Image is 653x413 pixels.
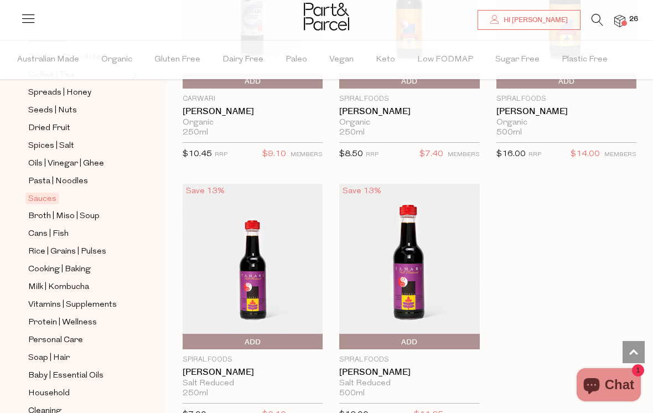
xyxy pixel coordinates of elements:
div: Salt Reduced [183,379,323,389]
a: Rice | Grains | Pulses [28,245,129,259]
span: Oils | Vinegar | Ghee [28,157,104,171]
span: Vitamins | Supplements [28,298,117,312]
span: Dairy Free [222,40,263,79]
a: [PERSON_NAME] [496,107,636,117]
span: Australian Made [17,40,79,79]
img: Part&Parcel [304,3,349,30]
a: Milk | Kombucha [28,280,129,294]
a: Sauces [28,192,129,205]
span: $9.10 [262,147,286,162]
span: Milk | Kombucha [28,281,89,294]
small: RRP [366,152,379,158]
span: $16.00 [496,150,526,158]
small: MEMBERS [448,152,480,158]
span: Pasta | Noodles [28,175,88,188]
div: Organic [496,118,636,128]
a: [PERSON_NAME] [183,368,323,378]
span: Hi [PERSON_NAME] [501,16,568,25]
a: Dried Fruit [28,121,129,135]
a: Household [28,386,129,400]
span: Vegan [329,40,354,79]
span: Low FODMAP [417,40,473,79]
span: $8.50 [339,150,363,158]
span: Dried Fruit [28,122,70,135]
span: 500ml [339,389,365,399]
a: Oils | Vinegar | Ghee [28,157,129,171]
span: Sauces [25,193,59,204]
button: Add To Parcel [339,73,479,89]
span: Cooking | Baking [28,263,91,276]
span: $7.40 [419,147,443,162]
button: Add To Parcel [183,73,323,89]
div: Organic [339,118,479,128]
a: Hi [PERSON_NAME] [478,10,581,30]
button: Add To Parcel [183,334,323,349]
p: Spiral Foods [339,94,479,104]
a: Personal Care [28,333,129,347]
a: Vitamins | Supplements [28,298,129,312]
a: Protein | Wellness [28,316,129,329]
span: Broth | Miso | Soup [28,210,100,223]
span: Seeds | Nuts [28,104,77,117]
button: Add To Parcel [339,334,479,349]
a: Soap | Hair [28,351,129,365]
a: 26 [614,15,625,27]
div: Organic [183,118,323,128]
a: [PERSON_NAME] [183,107,323,117]
a: Baby | Essential Oils [28,369,129,383]
span: Spices | Salt [28,140,74,153]
a: Spreads | Honey [28,86,129,100]
span: 250ml [183,389,208,399]
span: Soap | Hair [28,352,70,365]
span: Organic [101,40,132,79]
p: Spiral Foods [183,355,323,365]
span: Gluten Free [154,40,200,79]
div: Save 13% [183,184,228,199]
a: Cooking | Baking [28,262,129,276]
small: MEMBERS [291,152,323,158]
a: Pasta | Noodles [28,174,129,188]
a: Seeds | Nuts [28,104,129,117]
small: RRP [215,152,227,158]
span: Baby | Essential Oils [28,369,103,383]
span: Spreads | Honey [28,86,91,100]
img: Tamari [339,184,479,349]
p: Spiral Foods [496,94,636,104]
inbox-online-store-chat: Shopify online store chat [573,368,644,404]
span: Personal Care [28,334,83,347]
a: Cans | Fish [28,227,129,241]
span: 500ml [496,128,522,138]
a: Broth | Miso | Soup [28,209,129,223]
span: Paleo [286,40,307,79]
p: Carwari [183,94,323,104]
a: [PERSON_NAME] [339,107,479,117]
span: $14.00 [571,147,600,162]
span: 26 [626,14,641,24]
span: Plastic Free [562,40,608,79]
span: $10.45 [183,150,212,158]
span: Household [28,387,70,400]
span: 250ml [339,128,365,138]
span: Keto [376,40,395,79]
span: 250ml [183,128,208,138]
a: [PERSON_NAME] [339,368,479,378]
span: Cans | Fish [28,228,69,241]
small: MEMBERS [604,152,636,158]
img: Tamari [183,184,323,349]
span: Sugar Free [495,40,540,79]
p: Spiral Foods [339,355,479,365]
a: Spices | Salt [28,139,129,153]
span: Protein | Wellness [28,316,97,329]
button: Add To Parcel [496,73,636,89]
div: Save 13% [339,184,385,199]
span: Rice | Grains | Pulses [28,245,106,259]
div: Salt Reduced [339,379,479,389]
small: RRP [528,152,541,158]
